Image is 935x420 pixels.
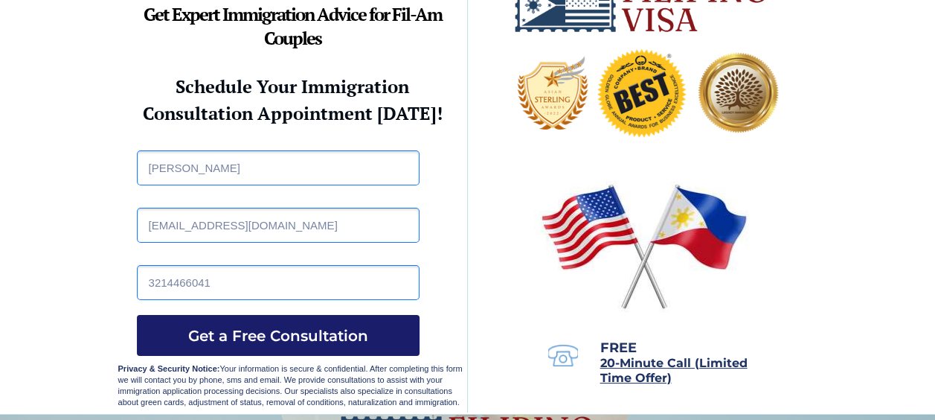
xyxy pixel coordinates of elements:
[143,101,443,125] strong: Consultation Appointment [DATE]!
[118,364,463,407] span: Your information is secure & confidential. After completing this form we will contact you by phon...
[137,150,420,185] input: Full Name
[144,2,442,50] strong: Get Expert Immigration Advice for Fil-Am Couples
[600,356,748,385] span: 20-Minute Call (Limited Time Offer)
[137,208,420,243] input: Email
[118,364,220,373] strong: Privacy & Security Notice:
[137,315,420,356] button: Get a Free Consultation
[176,74,409,98] strong: Schedule Your Immigration
[137,327,420,345] span: Get a Free Consultation
[600,340,637,356] span: FREE
[600,357,748,384] a: 20-Minute Call (Limited Time Offer)
[137,265,420,300] input: Phone Number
